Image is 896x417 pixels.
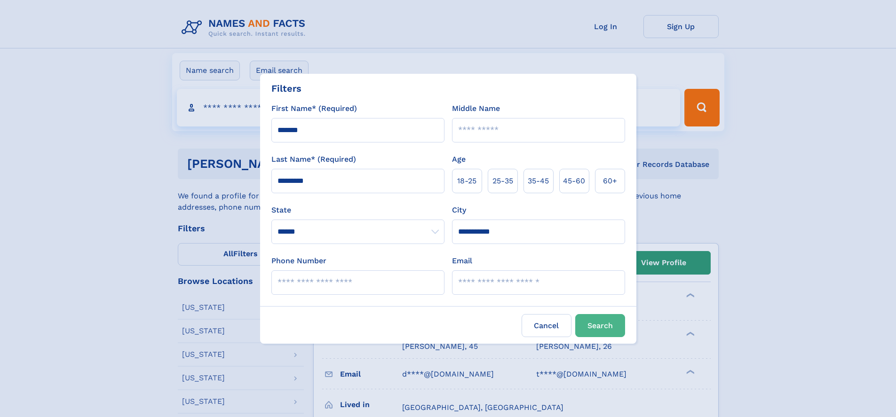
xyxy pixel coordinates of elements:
[522,314,571,337] label: Cancel
[528,175,549,187] span: 35‑45
[603,175,617,187] span: 60+
[271,103,357,114] label: First Name* (Required)
[452,154,466,165] label: Age
[452,103,500,114] label: Middle Name
[563,175,585,187] span: 45‑60
[271,205,444,216] label: State
[271,81,301,95] div: Filters
[492,175,513,187] span: 25‑35
[457,175,476,187] span: 18‑25
[271,154,356,165] label: Last Name* (Required)
[271,255,326,267] label: Phone Number
[575,314,625,337] button: Search
[452,205,466,216] label: City
[452,255,472,267] label: Email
